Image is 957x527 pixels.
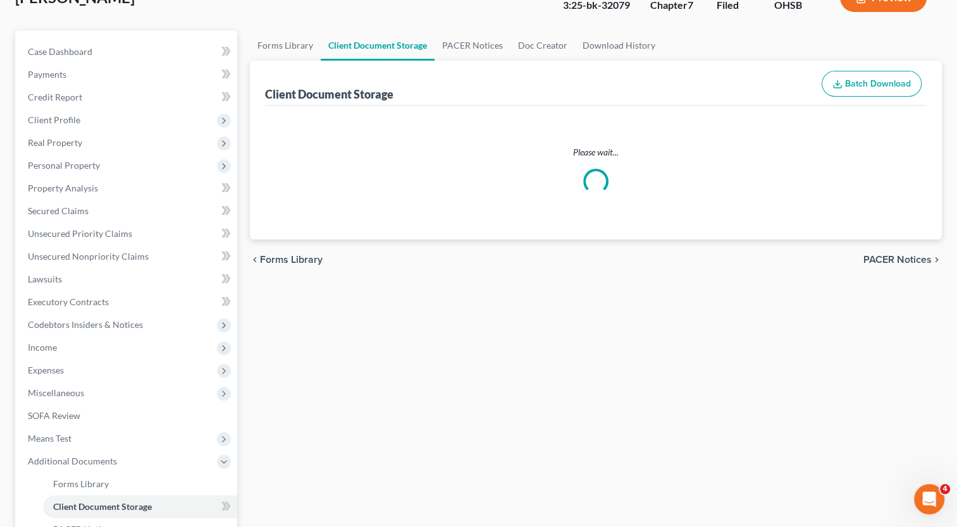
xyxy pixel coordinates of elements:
span: Personal Property [28,160,100,171]
a: Client Document Storage [43,495,237,518]
i: chevron_left [250,255,260,265]
span: Miscellaneous [28,387,84,398]
span: Property Analysis [28,183,98,193]
span: Client Profile [28,114,80,125]
a: Payments [18,63,237,86]
a: Unsecured Nonpriority Claims [18,245,237,268]
a: Unsecured Priority Claims [18,222,237,245]
span: Means Test [28,433,71,444]
span: Batch Download [845,78,911,89]
span: 4 [940,484,950,494]
span: SOFA Review [28,410,80,421]
span: Client Document Storage [53,501,152,512]
a: PACER Notices [435,30,510,61]
span: Executory Contracts [28,296,109,307]
iframe: Intercom live chat [914,484,944,514]
span: Expenses [28,365,64,375]
span: Case Dashboard [28,46,92,57]
span: Secured Claims [28,205,89,216]
span: Income [28,342,57,353]
a: SOFA Review [18,404,237,427]
span: Real Property [28,137,82,148]
span: Forms Library [53,478,109,489]
span: Lawsuits [28,274,62,284]
i: chevron_right [932,255,942,265]
a: Doc Creator [510,30,575,61]
span: Codebtors Insiders & Notices [28,319,143,330]
span: PACER Notices [863,255,932,265]
span: Forms Library [260,255,323,265]
a: Lawsuits [18,268,237,291]
a: Credit Report [18,86,237,109]
a: Executory Contracts [18,291,237,313]
button: PACER Notices chevron_right [863,255,942,265]
a: Case Dashboard [18,40,237,63]
a: Forms Library [250,30,321,61]
span: Additional Documents [28,456,117,466]
button: Batch Download [822,71,922,97]
a: Property Analysis [18,177,237,200]
a: Download History [575,30,663,61]
span: Payments [28,69,66,80]
span: Credit Report [28,92,82,102]
a: Forms Library [43,473,237,495]
a: Secured Claims [18,200,237,222]
p: Please wait... [268,146,924,159]
a: Client Document Storage [321,30,435,61]
div: Client Document Storage [265,87,393,102]
button: chevron_left Forms Library [250,255,323,265]
span: Unsecured Priority Claims [28,228,132,239]
span: Unsecured Nonpriority Claims [28,251,149,262]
